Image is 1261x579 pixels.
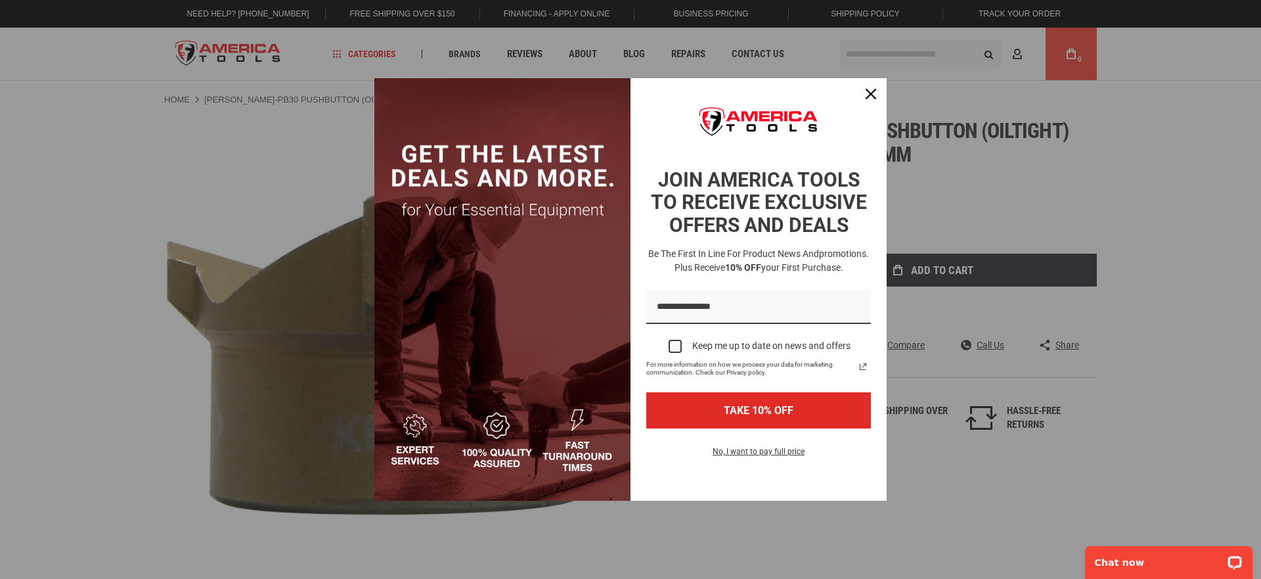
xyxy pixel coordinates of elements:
[646,392,871,428] button: TAKE 10% OFF
[855,359,871,375] a: Read our Privacy Policy
[646,361,855,377] span: For more information on how we process your data for marketing communication. Check our Privacy p...
[702,444,815,467] button: No, I want to pay full price
[1076,538,1261,579] iframe: LiveChat chat widget
[646,290,871,324] input: Email field
[855,359,871,375] svg: link icon
[692,340,851,352] div: Keep me up to date on news and offers
[651,168,867,237] strong: JOIN AMERICA TOOLS TO RECEIVE EXCLUSIVE OFFERS AND DEALS
[855,78,887,110] button: Close
[725,262,761,273] strong: 10% OFF
[866,89,876,99] svg: close icon
[644,247,874,275] h3: Be the first in line for product news and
